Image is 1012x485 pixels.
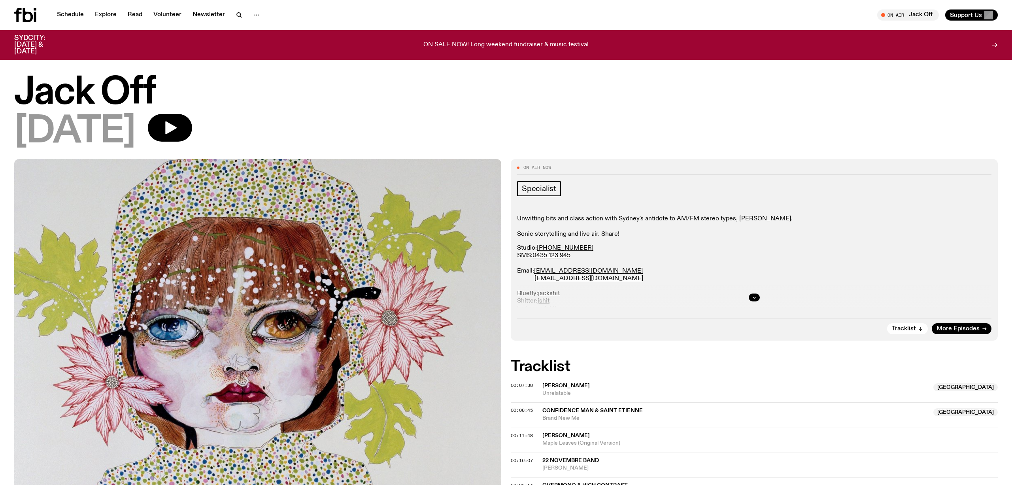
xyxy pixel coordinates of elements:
[149,9,186,21] a: Volunteer
[877,9,939,21] button: On AirJack Off
[936,326,980,332] span: More Episodes
[945,9,998,21] button: Support Us
[511,457,533,464] span: 00:16:07
[522,184,556,193] span: Specialist
[517,215,991,238] p: Unwitting bits and class action with Sydney's antidote to AM/FM stereo types, [PERSON_NAME]. Soni...
[534,268,643,274] a: [EMAIL_ADDRESS][DOMAIN_NAME]
[90,9,121,21] a: Explore
[14,75,998,111] h1: Jack Off
[532,252,570,259] a: 0435 123 945
[933,383,998,391] span: [GEOGRAPHIC_DATA]
[933,408,998,416] span: [GEOGRAPHIC_DATA]
[932,323,991,334] a: More Episodes
[14,114,135,150] span: [DATE]
[511,382,533,388] span: 00:07:38
[542,408,643,413] span: Confidence Man & Saint Etienne
[511,432,533,439] span: 00:11:48
[542,383,590,388] span: [PERSON_NAME]
[537,245,593,251] a: [PHONE_NUMBER]
[950,11,982,19] span: Support Us
[188,9,230,21] a: Newsletter
[523,165,551,170] span: On Air Now
[542,458,599,463] span: 22 Novembre Band
[892,326,916,332] span: Tracklist
[14,35,65,55] h3: SYDCITY: [DATE] & [DATE]
[52,9,89,21] a: Schedule
[887,323,928,334] button: Tracklist
[542,415,929,422] span: Brand New Me
[423,42,589,49] p: ON SALE NOW! Long weekend fundraiser & music festival
[517,181,561,196] a: Specialist
[542,440,998,447] span: Maple Leaves (Original Version)
[511,407,533,413] span: 00:08:45
[534,275,643,282] a: [EMAIL_ADDRESS][DOMAIN_NAME]
[123,9,147,21] a: Read
[511,360,998,374] h2: Tracklist
[542,390,929,397] span: Unrelatable
[542,464,998,472] span: [PERSON_NAME]
[542,433,590,438] span: [PERSON_NAME]
[517,244,991,335] p: Studio: SMS: Email: Bluefly: Shitter: Instagran: Fakebook: Home:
